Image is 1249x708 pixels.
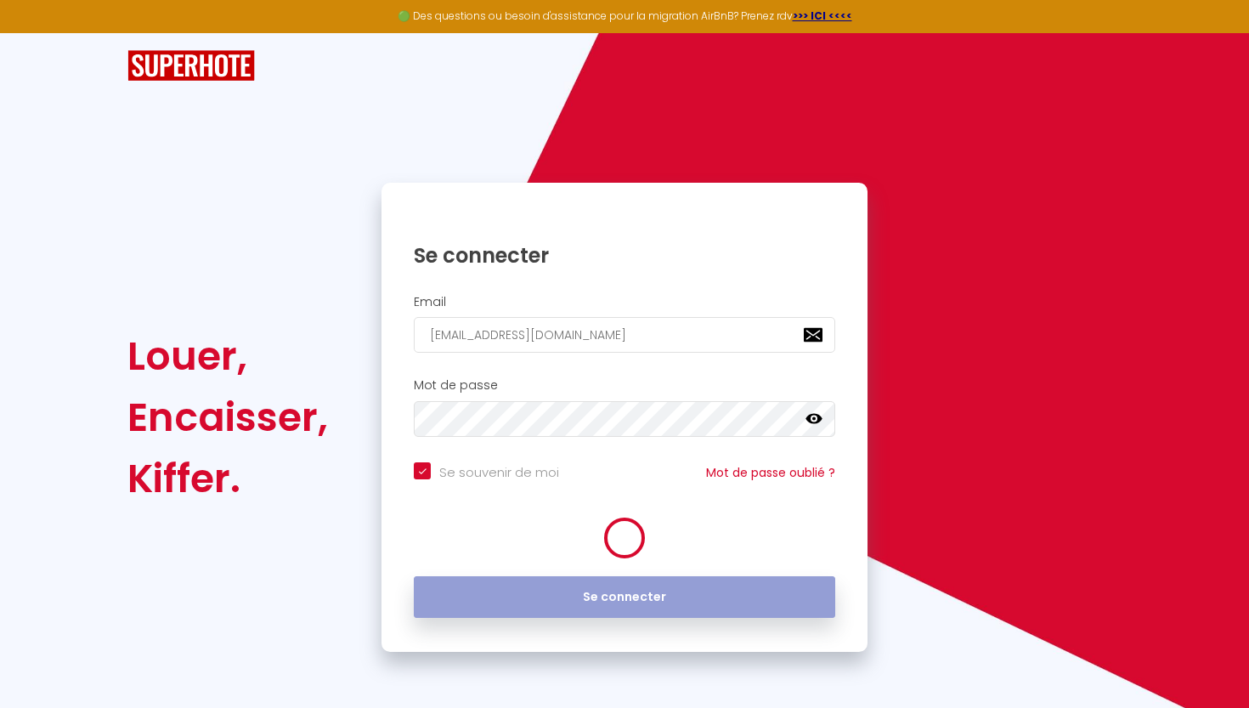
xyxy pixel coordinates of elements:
[127,50,255,82] img: SuperHote logo
[127,448,328,509] div: Kiffer.
[414,378,835,393] h2: Mot de passe
[706,464,835,481] a: Mot de passe oublié ?
[793,8,852,23] a: >>> ICI <<<<
[414,317,835,353] input: Ton Email
[127,326,328,387] div: Louer,
[414,576,835,619] button: Se connecter
[127,387,328,448] div: Encaisser,
[414,295,835,309] h2: Email
[414,242,835,269] h1: Se connecter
